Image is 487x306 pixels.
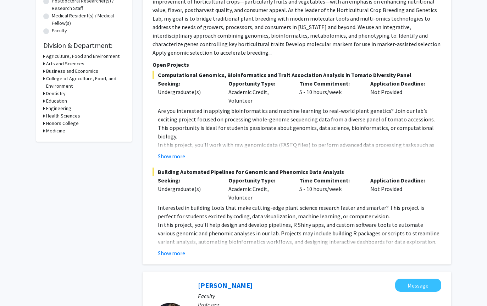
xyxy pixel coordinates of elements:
a: [PERSON_NAME] [198,281,253,290]
p: Seeking: [158,176,218,185]
h3: Medicine [46,127,65,135]
div: Academic Credit, Volunteer [223,176,294,202]
label: Medical Resident(s) / Medical Fellow(s) [52,12,125,27]
h3: Education [46,97,67,105]
iframe: Chat [5,274,30,301]
p: Open Projects [153,60,441,69]
p: Application Deadline: [370,176,431,185]
div: Undergraduate(s) [158,185,218,193]
div: 5 - 10 hours/week [294,176,365,202]
p: Interested in building tools that make cutting-edge plant science research faster and smarter? Th... [158,203,441,220]
div: Undergraduate(s) [158,88,218,96]
h3: Agriculture, Food and Environment [46,53,120,60]
p: Time Commitment: [299,176,360,185]
button: Message TK Logan [395,279,441,292]
p: Faculty [198,292,441,300]
h3: Honors College [46,120,79,127]
span: Building Automated Pipelines for Genomic and Phenomics Data Analysis [153,168,441,176]
button: Show more [158,249,185,257]
h3: Engineering [46,105,71,112]
h3: Business and Economics [46,67,98,75]
h3: College of Agriculture, Food, and Environment [46,75,125,90]
div: 5 - 10 hours/week [294,79,365,105]
h3: Dentistry [46,90,66,97]
label: Faculty [52,27,67,34]
h3: Arts and Sciences [46,60,84,67]
p: In this project, you’ll help design and develop pipelines, R Shiny apps, and custom software tool... [158,220,441,263]
p: In this project, you'll work with raw genomic data (FASTQ files) to perform advanced data process... [158,141,441,183]
p: Time Commitment: [299,79,360,88]
p: Opportunity Type: [228,176,289,185]
div: Not Provided [365,176,436,202]
div: Academic Credit, Volunteer [223,79,294,105]
h2: Division & Department: [43,41,125,50]
button: Show more [158,152,185,160]
p: Application Deadline: [370,79,431,88]
p: Are you interested in applying bioinformatics and machine learning to real-world plant genetics? ... [158,106,441,141]
p: Opportunity Type: [228,79,289,88]
h3: Health Sciences [46,112,80,120]
p: Seeking: [158,79,218,88]
div: Not Provided [365,79,436,105]
span: Computational Genomics, Bioinformatics and Trait Association Analysis in Tomato Diversity Panel [153,71,441,79]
